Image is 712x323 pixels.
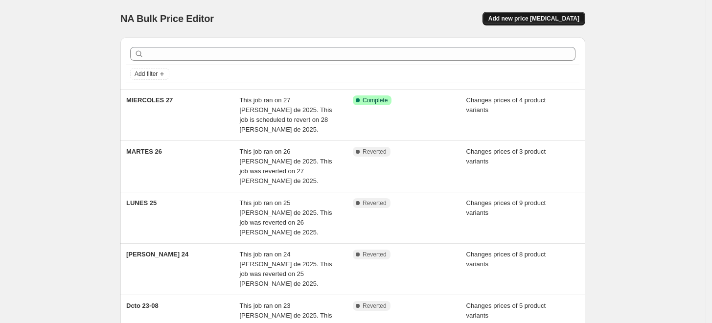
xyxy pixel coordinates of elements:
[240,251,332,287] span: This job ran on 24 [PERSON_NAME] de 2025. This job was reverted on 25 [PERSON_NAME] de 2025.
[466,251,546,268] span: Changes prices of 8 product variants
[126,302,159,309] span: Dcto 23-08
[466,96,546,114] span: Changes prices of 4 product variants
[466,199,546,216] span: Changes prices of 9 product variants
[126,199,157,207] span: LUNES 25
[363,251,387,258] span: Reverted
[240,199,332,236] span: This job ran on 25 [PERSON_NAME] de 2025. This job was reverted on 26 [PERSON_NAME] de 2025.
[466,302,546,319] span: Changes prices of 5 product variants
[240,96,332,133] span: This job ran on 27 [PERSON_NAME] de 2025. This job is scheduled to revert on 28 [PERSON_NAME] de ...
[130,68,169,80] button: Add filter
[240,148,332,185] span: This job ran on 26 [PERSON_NAME] de 2025. This job was reverted on 27 [PERSON_NAME] de 2025.
[126,96,173,104] span: MIERCOLES 27
[126,148,162,155] span: MARTES 26
[135,70,158,78] span: Add filter
[363,148,387,156] span: Reverted
[126,251,188,258] span: [PERSON_NAME] 24
[363,302,387,310] span: Reverted
[482,12,585,25] button: Add new price [MEDICAL_DATA]
[363,96,388,104] span: Complete
[488,15,579,23] span: Add new price [MEDICAL_DATA]
[466,148,546,165] span: Changes prices of 3 product variants
[363,199,387,207] span: Reverted
[120,13,214,24] span: NA Bulk Price Editor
